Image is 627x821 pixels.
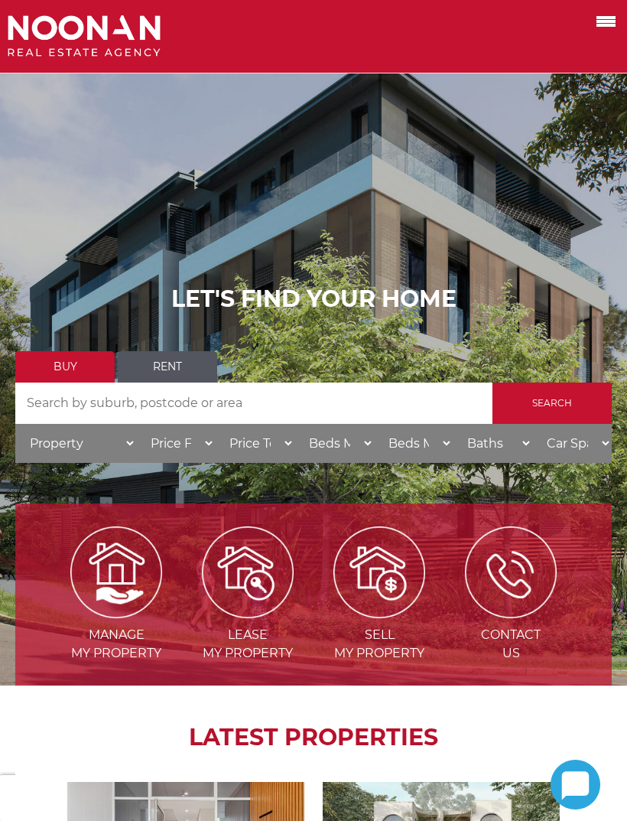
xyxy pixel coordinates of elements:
[447,565,575,661] a: ContactUs
[202,526,294,618] img: Lease my property
[184,626,312,663] span: Lease my Property
[465,526,557,618] img: ICONS
[118,351,217,383] a: Rent
[492,383,612,424] input: Search
[315,565,443,661] a: Sellmy Property
[52,565,180,661] a: Managemy Property
[333,526,425,618] img: Sell my property
[447,626,575,663] span: Contact Us
[15,383,492,424] input: Search by suburb, postcode or area
[15,285,612,313] h1: LET'S FIND YOUR HOME
[315,626,443,663] span: Sell my Property
[184,565,312,661] a: Leasemy Property
[15,351,115,383] a: Buy
[54,724,573,751] h2: LATEST PROPERTIES
[8,15,161,57] img: Noonan Real Estate Agency
[52,626,180,663] span: Manage my Property
[70,526,162,618] img: Manage my Property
